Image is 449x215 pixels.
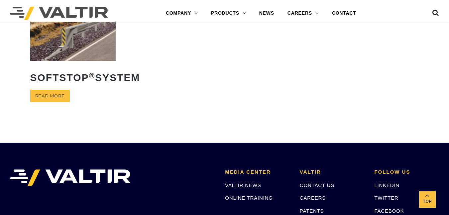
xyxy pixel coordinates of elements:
a: PRODUCTS [204,7,253,20]
a: VALTIR NEWS [225,182,261,188]
img: VALTIR [10,169,131,186]
span: Top [419,198,436,205]
img: Valtir [10,7,108,20]
img: SoftStop System End Terminal [30,7,116,61]
a: SoftStop®System [30,7,116,88]
a: CONTACT [325,7,363,20]
a: CONTACT US [300,182,334,188]
sup: ® [89,72,95,80]
a: FACEBOOK [374,208,404,214]
a: NEWS [253,7,281,20]
a: TWITTER [374,195,398,201]
h2: FOLLOW US [374,169,439,175]
h2: MEDIA CENTER [225,169,290,175]
h2: VALTIR [300,169,365,175]
a: PATENTS [300,208,324,214]
a: Top [419,191,436,208]
a: CAREERS [281,7,325,20]
a: Read more about “SoftStop® System” [30,90,70,102]
a: LINKEDIN [374,182,399,188]
a: COMPANY [159,7,204,20]
a: CAREERS [300,195,326,201]
a: ONLINE TRAINING [225,195,273,201]
h2: SoftStop System [30,67,116,88]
